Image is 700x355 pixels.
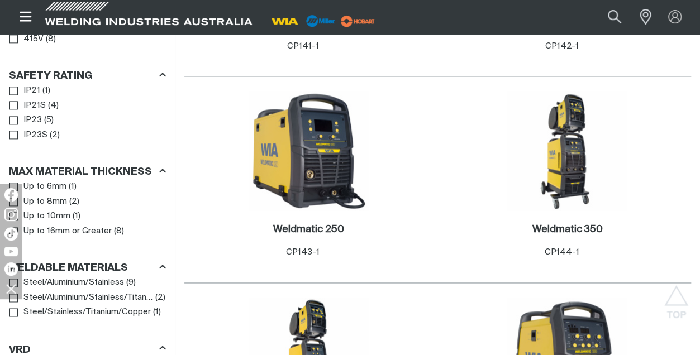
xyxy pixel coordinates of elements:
span: 415V [23,33,44,46]
ul: Safety Rating [9,83,165,142]
h3: Max Material Thickness [9,166,152,179]
ul: Max Material Thickness [9,179,165,238]
span: IP21S [23,99,46,112]
span: IP23 [23,114,42,127]
h3: Weldable Materials [9,262,128,275]
span: ( 2 ) [69,195,79,208]
a: miller [337,17,378,25]
a: Up to 16mm or Greater [9,224,112,239]
img: YouTube [4,247,18,256]
a: Up to 8mm [9,194,67,209]
a: Steel/Stainless/Titanium/Copper [9,305,151,320]
span: ( 9 ) [126,276,136,289]
a: Up to 10mm [9,209,70,224]
span: IP23S [23,129,47,142]
a: Weldmatic 250 [273,223,344,236]
span: Up to 16mm or Greater [23,225,112,238]
span: ( 2 ) [50,129,60,142]
span: ( 1 ) [153,306,161,319]
div: Max Material Thickness [9,164,166,179]
span: ( 1 ) [42,84,50,97]
button: Scroll to top [664,285,689,310]
span: Steel/Aluminium/Stainless/Titanium/Copper [23,291,153,304]
span: Up to 6mm [23,180,66,193]
div: Weldable Materials [9,260,166,275]
h3: Safety Rating [9,70,92,83]
ul: Weldable Materials [9,275,165,320]
span: CP144-1 [545,248,579,256]
span: ( 8 ) [114,225,124,238]
span: IP21 [23,84,40,97]
span: ( 1 ) [69,180,77,193]
h2: Weldmatic 350 [532,224,602,234]
a: IP23S [9,128,47,143]
span: ( 1 ) [73,210,80,223]
span: ( 2 ) [155,291,165,304]
div: Safety Rating [9,68,166,83]
img: Weldmatic 350 [507,91,627,210]
span: Up to 8mm [23,195,67,208]
a: 415V [9,32,44,47]
a: Steel/Aluminium/Stainless/Titanium/Copper [9,290,153,305]
a: Steel/Aluminium/Stainless [9,275,124,290]
img: Weldmatic 250 [249,91,368,210]
span: ( 8 ) [46,33,56,46]
img: LinkedIn [4,262,18,276]
a: Weldmatic 350 [532,223,602,236]
img: Facebook [4,188,18,202]
a: IP23 [9,113,42,128]
img: miller [337,13,378,30]
span: ( 5 ) [44,114,54,127]
a: IP21 [9,83,40,98]
img: hide socials [2,279,21,298]
span: CP141-1 [287,42,319,50]
input: Product name or item number... [582,4,634,30]
span: Steel/Aluminium/Stainless [23,276,124,289]
img: TikTok [4,227,18,241]
a: Up to 6mm [9,179,66,194]
span: CP142-1 [545,42,579,50]
span: Up to 10mm [23,210,70,223]
button: Search products [596,4,634,30]
a: IP21S [9,98,46,113]
span: CP143-1 [286,248,320,256]
span: Steel/Stainless/Titanium/Copper [23,306,151,319]
h2: Weldmatic 250 [273,224,344,234]
img: Instagram [4,208,18,221]
span: ( 4 ) [48,99,59,112]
